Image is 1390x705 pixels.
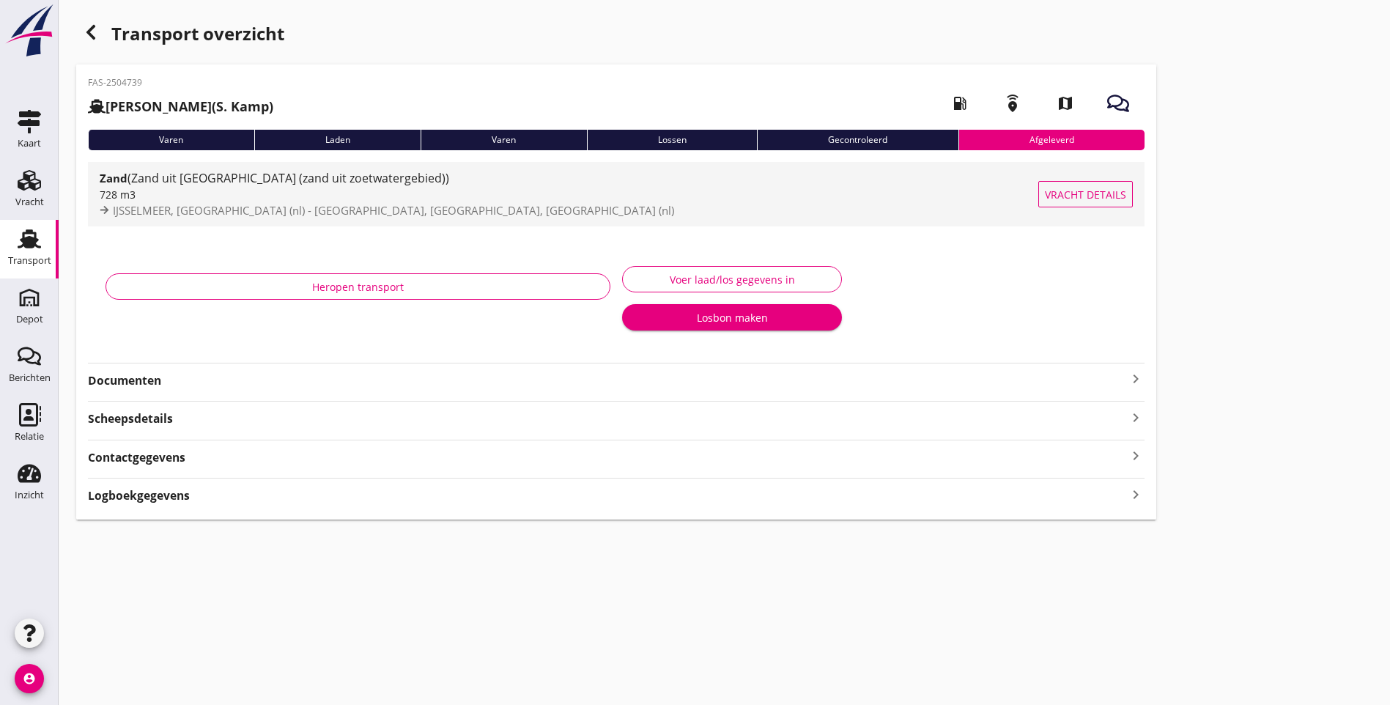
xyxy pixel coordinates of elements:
[88,410,173,427] strong: Scheepsdetails
[100,171,127,185] strong: Zand
[1127,484,1145,504] i: keyboard_arrow_right
[421,130,587,150] div: Varen
[15,197,44,207] div: Vracht
[76,18,1156,53] div: Transport overzicht
[8,256,51,265] div: Transport
[1127,370,1145,388] i: keyboard_arrow_right
[958,130,1145,150] div: Afgeleverd
[100,187,1038,202] div: 728 m3
[127,170,449,186] span: (Zand uit [GEOGRAPHIC_DATA] (zand uit zoetwatergebied))
[88,97,273,117] h2: (S. Kamp)
[1045,187,1126,202] span: Vracht details
[106,273,610,300] button: Heropen transport
[1038,181,1133,207] button: Vracht details
[939,83,980,124] i: local_gas_station
[88,372,1127,389] strong: Documenten
[1127,407,1145,427] i: keyboard_arrow_right
[3,4,56,58] img: logo-small.a267ee39.svg
[15,664,44,693] i: account_circle
[622,304,842,331] button: Losbon maken
[992,83,1033,124] i: emergency_share
[757,130,958,150] div: Gecontroleerd
[634,310,830,325] div: Losbon maken
[88,487,190,504] strong: Logboekgegevens
[88,130,254,150] div: Varen
[587,130,758,150] div: Lossen
[1127,446,1145,466] i: keyboard_arrow_right
[113,203,674,218] span: IJSSELMEER, [GEOGRAPHIC_DATA] (nl) - [GEOGRAPHIC_DATA], [GEOGRAPHIC_DATA], [GEOGRAPHIC_DATA] (nl)
[106,97,212,115] strong: [PERSON_NAME]
[622,266,842,292] button: Voer laad/los gegevens in
[118,279,598,295] div: Heropen transport
[9,373,51,383] div: Berichten
[18,139,41,148] div: Kaart
[88,76,273,89] p: FAS-2504739
[16,314,43,324] div: Depot
[254,130,421,150] div: Laden
[88,162,1145,226] a: Zand(Zand uit [GEOGRAPHIC_DATA] (zand uit zoetwatergebied))728 m3IJSSELMEER, [GEOGRAPHIC_DATA] (n...
[1045,83,1086,124] i: map
[88,449,185,466] strong: Contactgegevens
[15,432,44,441] div: Relatie
[15,490,44,500] div: Inzicht
[635,272,829,287] div: Voer laad/los gegevens in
